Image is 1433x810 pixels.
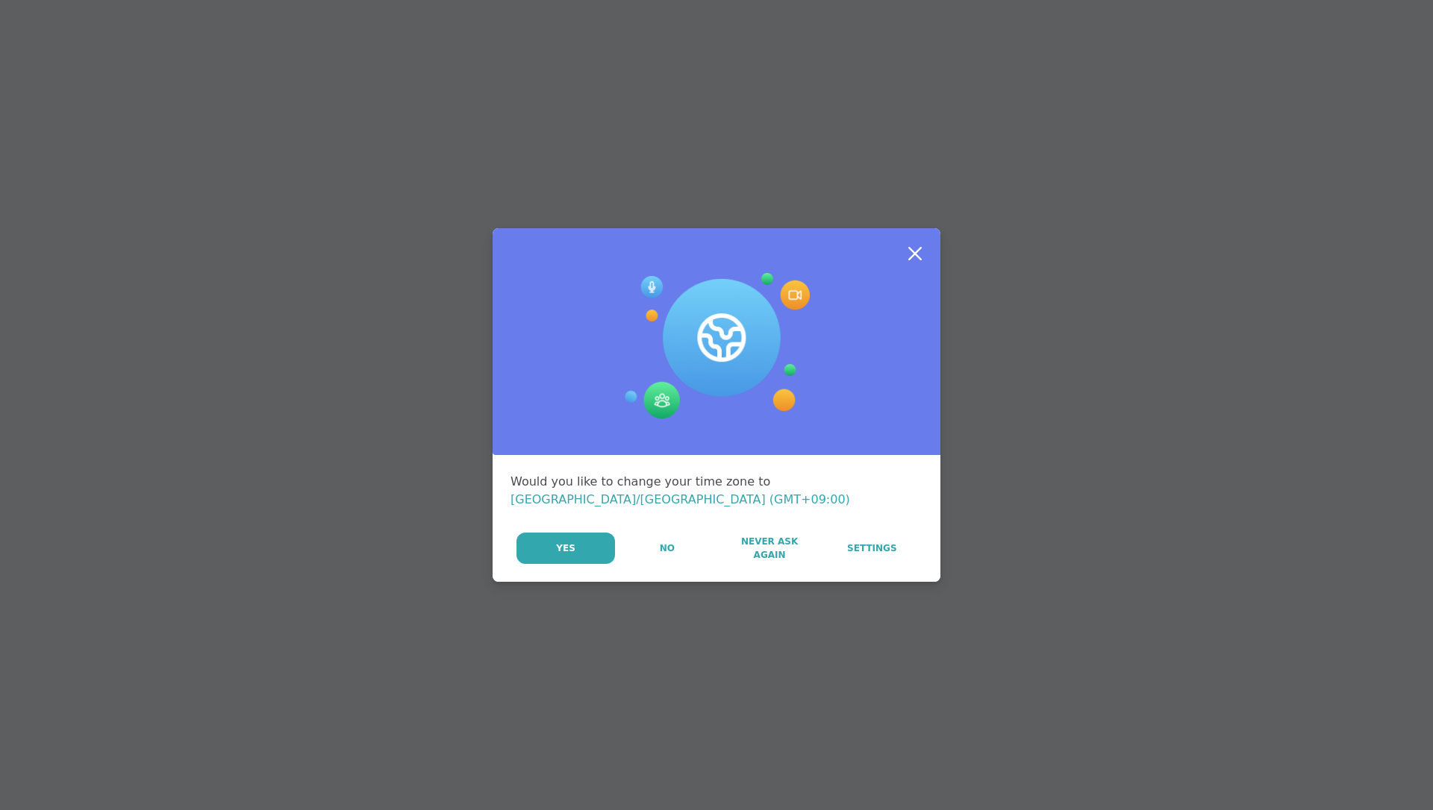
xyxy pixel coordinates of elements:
span: Never Ask Again [726,535,812,562]
button: No [616,533,717,564]
button: Never Ask Again [719,533,819,564]
div: Would you like to change your time zone to [511,473,922,509]
span: No [660,541,675,555]
a: Settings [822,533,922,564]
span: Settings [847,541,897,555]
span: [GEOGRAPHIC_DATA]/[GEOGRAPHIC_DATA] (GMT+09:00) [511,492,850,506]
button: Yes [516,533,615,564]
span: Yes [556,541,575,555]
img: Session Experience [623,273,810,419]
